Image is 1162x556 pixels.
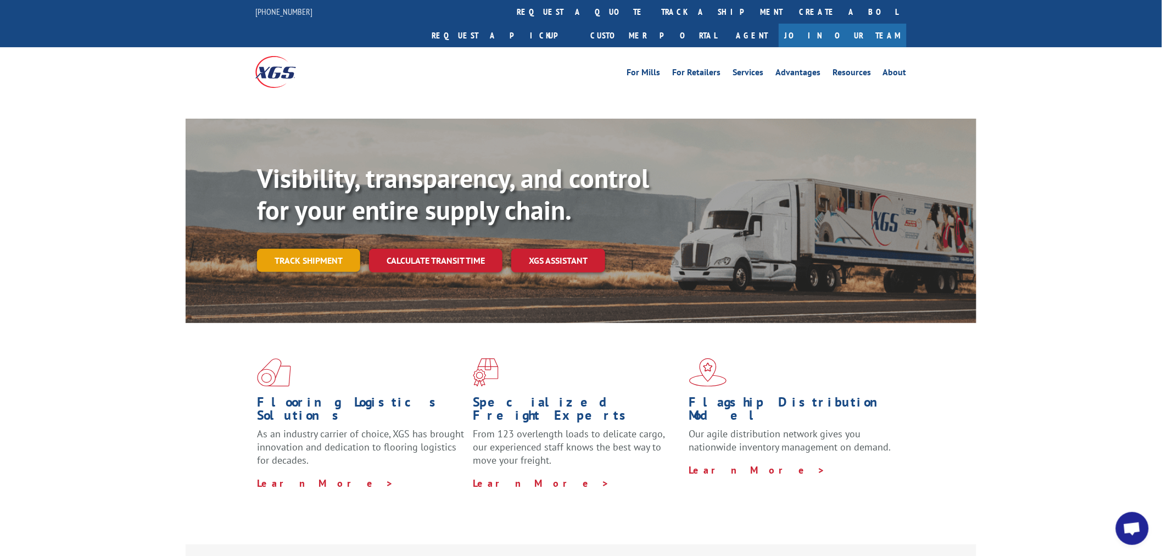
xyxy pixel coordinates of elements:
a: XGS ASSISTANT [511,249,605,273]
a: Resources [833,68,871,80]
h1: Specialized Freight Experts [473,396,680,427]
a: [PHONE_NUMBER] [255,6,312,17]
p: From 123 overlength loads to delicate cargo, our experienced staff knows the best way to move you... [473,427,680,476]
a: Customer Portal [582,24,725,47]
a: Track shipment [257,249,360,272]
a: Learn More > [257,477,394,490]
a: Advantages [775,68,820,80]
a: For Mills [627,68,660,80]
img: xgs-icon-focused-on-flooring-red [473,358,499,387]
a: Learn More > [689,464,826,476]
h1: Flooring Logistics Solutions [257,396,465,427]
h1: Flagship Distribution Model [689,396,897,427]
b: Visibility, transparency, and control for your entire supply chain. [257,161,649,227]
a: For Retailers [672,68,720,80]
div: Open chat [1116,512,1149,545]
a: Agent [725,24,779,47]
a: Learn More > [473,477,610,490]
span: As an industry carrier of choice, XGS has brought innovation and dedication to flooring logistics... [257,427,464,466]
a: About [883,68,907,80]
span: Our agile distribution network gives you nationwide inventory management on demand. [689,427,891,453]
a: Join Our Team [779,24,907,47]
a: Calculate transit time [369,249,502,273]
img: xgs-icon-total-supply-chain-intelligence-red [257,358,291,387]
a: Request a pickup [423,24,582,47]
img: xgs-icon-flagship-distribution-model-red [689,358,727,387]
a: Services [733,68,763,80]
